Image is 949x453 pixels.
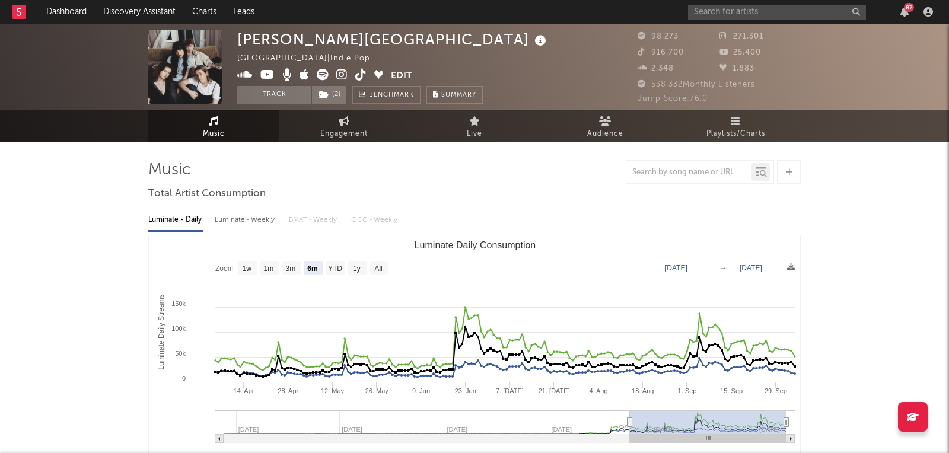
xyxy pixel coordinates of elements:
[719,49,761,56] span: 25,400
[311,86,347,104] span: ( 2 )
[638,49,684,56] span: 916,700
[415,240,536,250] text: Luminate Daily Consumption
[365,387,389,394] text: 26. May
[203,127,225,141] span: Music
[243,264,252,273] text: 1w
[539,387,570,394] text: 21. [DATE]
[540,110,670,142] a: Audience
[720,387,743,394] text: 15. Sep
[171,300,186,307] text: 150k
[312,86,346,104] button: (2)
[665,264,687,272] text: [DATE]
[412,387,430,394] text: 9. Jun
[455,387,476,394] text: 23. Jun
[307,264,317,273] text: 6m
[426,86,483,104] button: Summary
[352,86,421,104] a: Benchmark
[904,3,914,12] div: 87
[321,387,345,394] text: 12. May
[496,387,524,394] text: 7. [DATE]
[740,264,762,272] text: [DATE]
[286,264,296,273] text: 3m
[148,210,203,230] div: Luminate - Daily
[638,95,708,103] span: Jump Score: 76.0
[353,264,361,273] text: 1y
[320,127,368,141] span: Engagement
[148,110,279,142] a: Music
[369,88,414,103] span: Benchmark
[148,187,266,201] span: Total Artist Consumption
[638,81,755,88] span: 538,332 Monthly Listeners
[719,65,754,72] span: 1,883
[765,387,787,394] text: 29. Sep
[678,387,697,394] text: 1. Sep
[171,325,186,332] text: 100k
[638,33,679,40] span: 98,273
[237,30,549,49] div: [PERSON_NAME][GEOGRAPHIC_DATA]
[632,387,654,394] text: 18. Aug
[467,127,482,141] span: Live
[215,264,234,273] text: Zoom
[626,168,751,177] input: Search by song name or URL
[237,86,311,104] button: Track
[900,7,909,17] button: 87
[264,264,274,273] text: 1m
[719,33,763,40] span: 271,301
[688,5,866,20] input: Search for artists
[328,264,342,273] text: YTD
[215,210,277,230] div: Luminate - Weekly
[157,294,165,369] text: Luminate Daily Streams
[278,387,298,394] text: 28. Apr
[374,264,382,273] text: All
[670,110,801,142] a: Playlists/Charts
[409,110,540,142] a: Live
[391,69,412,84] button: Edit
[175,350,186,357] text: 50k
[279,110,409,142] a: Engagement
[589,387,607,394] text: 4. Aug
[706,127,765,141] span: Playlists/Charts
[638,65,674,72] span: 2,348
[182,375,186,382] text: 0
[719,264,727,272] text: →
[441,92,476,98] span: Summary
[237,52,384,66] div: [GEOGRAPHIC_DATA] | Indie Pop
[587,127,623,141] span: Audience
[234,387,254,394] text: 14. Apr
